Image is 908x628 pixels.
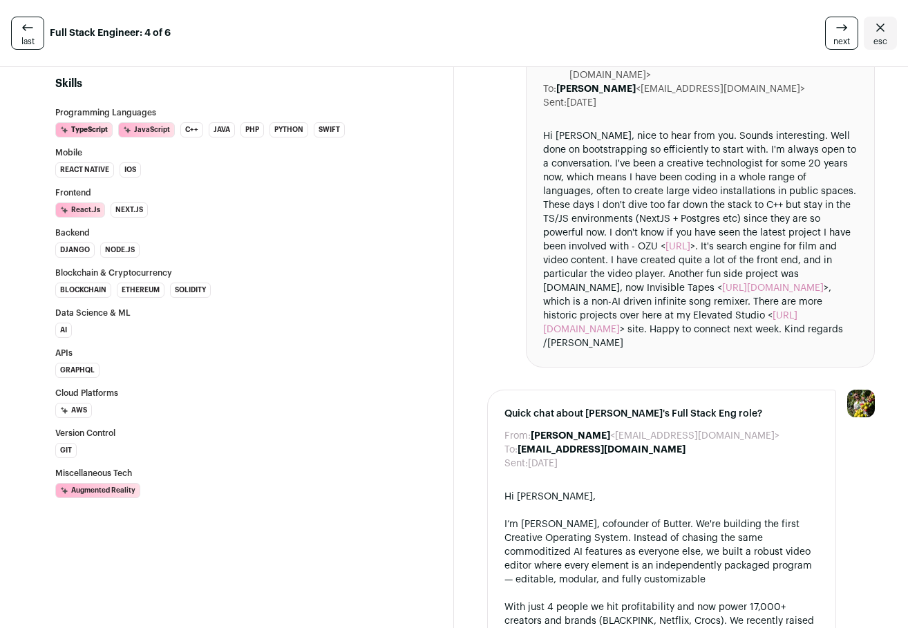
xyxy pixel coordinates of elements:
[55,162,114,178] li: React Native
[504,407,819,421] span: Quick chat about [PERSON_NAME]'s Full Stack Eng role?
[55,269,398,277] h3: Blockchain & Cryptocurrency
[55,149,398,157] h3: Mobile
[55,363,100,378] li: GraphQL
[55,429,398,437] h3: Version Control
[556,84,636,94] b: [PERSON_NAME]
[55,323,72,338] li: AI
[269,122,308,137] li: Python
[504,490,819,504] div: Hi [PERSON_NAME],
[118,122,175,137] li: JavaScript
[531,429,779,443] dd: <[EMAIL_ADDRESS][DOMAIN_NAME]>
[55,108,398,117] h3: Programming Languages
[55,349,398,357] h3: APIs
[209,122,235,137] li: Java
[240,122,264,137] li: PHP
[55,483,140,498] li: Augmented Reality
[531,431,610,441] b: [PERSON_NAME]
[847,390,875,417] img: 6689865-medium_jpg
[11,17,44,50] a: last
[55,309,398,317] h3: Data Science & ML
[50,26,171,40] strong: Full Stack Engineer: 4 of 6
[567,96,596,110] dd: [DATE]
[504,517,819,587] div: I’m [PERSON_NAME], cofounder of Butter. We're building the first Creative Operating System. Inste...
[55,229,398,237] h3: Backend
[55,202,105,218] li: React.js
[111,202,148,218] li: Next.js
[55,75,398,92] h2: Skills
[569,55,858,82] dd: <[PERSON_NAME][EMAIL_ADDRESS][DOMAIN_NAME]>
[55,122,113,137] li: TypeScript
[55,189,398,197] h3: Frontend
[528,457,558,470] dd: [DATE]
[55,443,77,458] li: Git
[864,17,897,50] a: Close
[722,283,824,293] a: [URL][DOMAIN_NAME]
[180,122,203,137] li: C++
[55,469,398,477] h3: Miscellaneous Tech
[100,242,140,258] li: Node.js
[504,443,518,457] dt: To:
[873,36,887,47] span: esc
[120,162,141,178] li: iOS
[556,82,805,96] dd: <[EMAIL_ADDRESS][DOMAIN_NAME]>
[55,403,92,418] li: AWS
[543,96,567,110] dt: Sent:
[543,55,569,82] dt: From:
[314,122,345,137] li: Swift
[543,82,556,96] dt: To:
[518,445,685,455] b: [EMAIL_ADDRESS][DOMAIN_NAME]
[55,283,111,298] li: Blockchain
[117,283,164,298] li: Ethereum
[55,389,398,397] h3: Cloud Platforms
[825,17,858,50] a: next
[504,429,531,443] dt: From:
[543,129,858,350] div: Hi [PERSON_NAME], nice to hear from you. Sounds interesting. Well done on bootstrapping so effici...
[504,457,528,470] dt: Sent:
[665,242,690,251] a: [URL]
[55,242,95,258] li: Django
[21,36,35,47] span: last
[170,283,211,298] li: Solidity
[833,36,850,47] span: next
